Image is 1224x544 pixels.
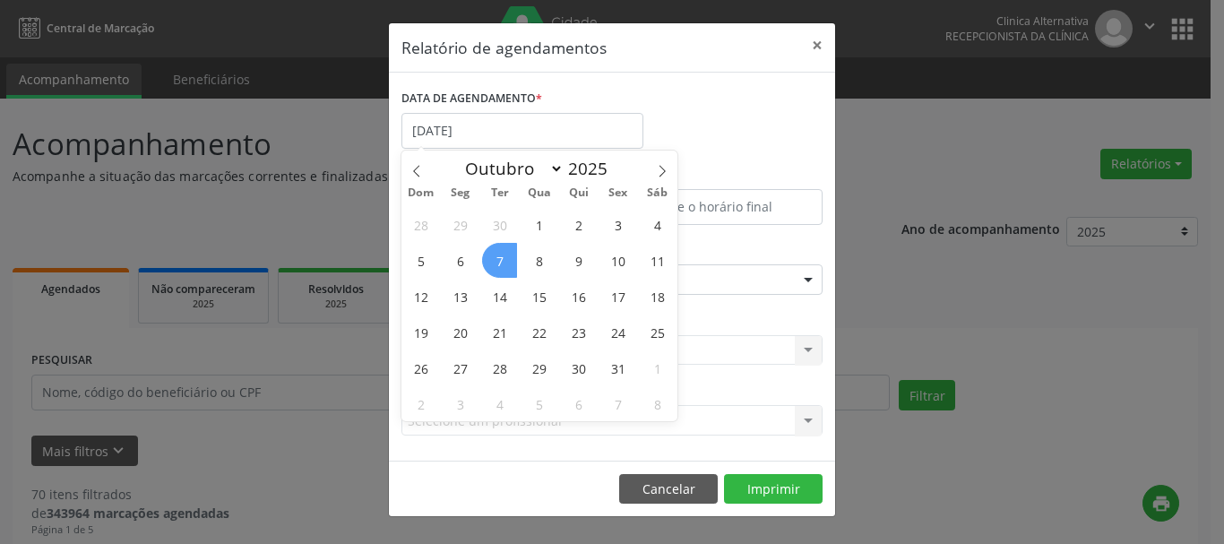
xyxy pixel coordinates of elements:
h5: Relatório de agendamentos [401,36,607,59]
input: Year [564,157,623,180]
span: Setembro 29, 2025 [443,207,478,242]
span: Novembro 6, 2025 [561,386,596,421]
span: Outubro 12, 2025 [403,279,438,314]
span: Outubro 14, 2025 [482,279,517,314]
span: Outubro 7, 2025 [482,243,517,278]
span: Outubro 10, 2025 [600,243,635,278]
span: Outubro 25, 2025 [640,315,675,350]
span: Novembro 7, 2025 [600,386,635,421]
span: Setembro 30, 2025 [482,207,517,242]
span: Qui [559,187,599,199]
span: Outubro 26, 2025 [403,350,438,385]
span: Outubro 16, 2025 [561,279,596,314]
span: Novembro 8, 2025 [640,386,675,421]
span: Novembro 5, 2025 [521,386,556,421]
button: Cancelar [619,474,718,505]
span: Outubro 19, 2025 [403,315,438,350]
span: Outubro 13, 2025 [443,279,478,314]
span: Sáb [638,187,677,199]
span: Outubro 30, 2025 [561,350,596,385]
span: Novembro 1, 2025 [640,350,675,385]
span: Outubro 18, 2025 [640,279,675,314]
span: Novembro 2, 2025 [403,386,438,421]
span: Outubro 23, 2025 [561,315,596,350]
span: Outubro 17, 2025 [600,279,635,314]
button: Close [799,23,835,67]
span: Outubro 1, 2025 [521,207,556,242]
span: Outubro 22, 2025 [521,315,556,350]
span: Novembro 4, 2025 [482,386,517,421]
label: ATÉ [616,161,823,189]
span: Outubro 31, 2025 [600,350,635,385]
span: Outubro 29, 2025 [521,350,556,385]
span: Seg [441,187,480,199]
label: DATA DE AGENDAMENTO [401,85,542,113]
input: Selecione uma data ou intervalo [401,113,643,149]
select: Month [456,156,564,181]
button: Imprimir [724,474,823,505]
span: Outubro 21, 2025 [482,315,517,350]
span: Outubro 9, 2025 [561,243,596,278]
span: Outubro 5, 2025 [403,243,438,278]
span: Outubro 8, 2025 [521,243,556,278]
span: Sex [599,187,638,199]
span: Outubro 20, 2025 [443,315,478,350]
span: Outubro 24, 2025 [600,315,635,350]
input: Selecione o horário final [616,189,823,225]
span: Outubro 15, 2025 [521,279,556,314]
span: Dom [401,187,441,199]
span: Setembro 28, 2025 [403,207,438,242]
span: Outubro 3, 2025 [600,207,635,242]
span: Outubro 2, 2025 [561,207,596,242]
span: Outubro 4, 2025 [640,207,675,242]
span: Outubro 6, 2025 [443,243,478,278]
span: Outubro 11, 2025 [640,243,675,278]
span: Novembro 3, 2025 [443,386,478,421]
span: Ter [480,187,520,199]
span: Outubro 28, 2025 [482,350,517,385]
span: Qua [520,187,559,199]
span: Outubro 27, 2025 [443,350,478,385]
